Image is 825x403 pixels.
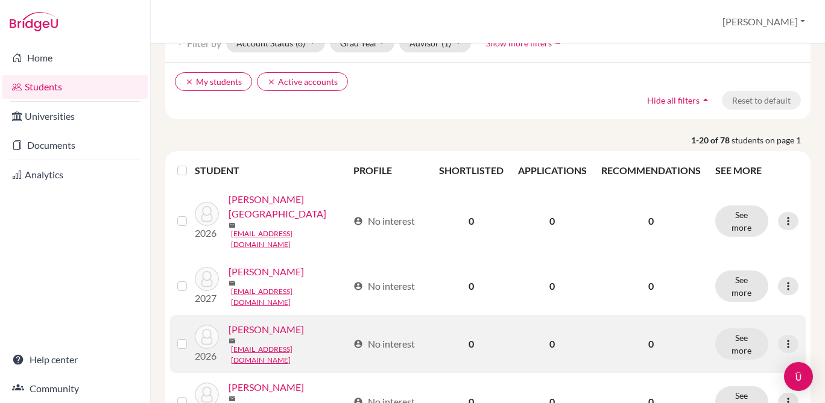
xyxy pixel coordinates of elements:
a: [EMAIL_ADDRESS][DOMAIN_NAME] [231,228,348,250]
span: account_circle [353,339,363,349]
th: APPLICATIONS [511,156,594,185]
button: See more [715,328,768,360]
div: Open Intercom Messenger [784,362,813,391]
button: Show more filtersarrow_drop_up [476,34,574,52]
a: Universities [2,104,148,128]
span: students on page 1 [732,134,811,146]
p: 2026 [195,349,219,363]
span: mail [229,337,236,345]
div: No interest [353,214,415,228]
i: arrow_drop_up [700,94,712,106]
a: Documents [2,133,148,157]
button: See more [715,270,768,302]
span: Show more filters [486,38,552,48]
a: Students [2,75,148,99]
span: account_circle [353,281,363,291]
span: Hide all filters [647,95,700,105]
button: Account Status(6) [226,34,325,52]
span: mail [229,280,236,287]
td: 0 [432,257,511,315]
i: filter_list [175,38,185,48]
span: mail [229,395,236,402]
th: SEE MORE [708,156,806,185]
p: 0 [601,214,701,228]
a: Home [2,46,148,70]
p: 2026 [195,226,219,240]
td: 0 [511,185,594,257]
button: clearActive accounts [257,72,348,91]
a: Help center [2,348,148,372]
button: clearMy students [175,72,252,91]
a: [PERSON_NAME][GEOGRAPHIC_DATA] [229,192,348,221]
button: Reset to default [722,91,801,110]
td: 0 [432,185,511,257]
img: Aguilar, Santiago [195,202,219,226]
img: Bridge-U [10,12,58,31]
p: 0 [601,279,701,293]
p: 0 [601,337,701,351]
p: 2027 [195,291,219,305]
a: [EMAIL_ADDRESS][DOMAIN_NAME] [231,286,348,308]
a: [PERSON_NAME] [229,322,304,337]
th: STUDENT [195,156,346,185]
span: account_circle [353,216,363,226]
img: Añez, Diego [195,325,219,349]
a: Community [2,376,148,401]
button: Hide all filtersarrow_drop_up [637,91,722,110]
span: mail [229,222,236,229]
th: SHORTLISTED [432,156,511,185]
th: RECOMMENDATIONS [594,156,708,185]
span: (6) [296,38,305,48]
i: clear [267,78,276,86]
a: Analytics [2,163,148,187]
a: [PERSON_NAME] [229,264,304,279]
td: 0 [511,315,594,373]
span: Filter by [187,37,221,49]
td: 0 [511,257,594,315]
button: Advisor(1) [399,34,471,52]
button: See more [715,205,768,237]
i: clear [185,78,194,86]
strong: 1-20 of 78 [691,134,732,146]
button: [PERSON_NAME] [717,10,811,33]
div: No interest [353,337,415,351]
button: Grad Year [330,34,395,52]
th: PROFILE [346,156,432,185]
a: [PERSON_NAME] [229,380,304,395]
div: No interest [353,279,415,293]
a: [EMAIL_ADDRESS][DOMAIN_NAME] [231,344,348,366]
img: Al Sayed, Marya [195,267,219,291]
td: 0 [432,315,511,373]
span: (1) [441,38,451,48]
